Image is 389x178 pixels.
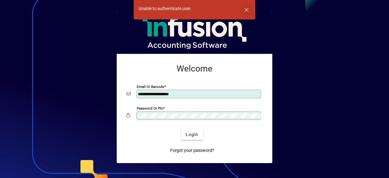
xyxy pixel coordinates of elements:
[186,131,198,138] span: Login
[139,5,191,12] div: Unable to authenticate user.
[168,145,217,156] a: Forgot your password?
[239,2,254,17] button: Dismiss
[181,129,203,140] button: Login
[137,85,164,89] mat-label: Email or Barcode
[170,147,214,154] span: Forgot your password?
[126,64,263,74] h2: Welcome
[137,106,163,110] mat-label: Password or Pin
